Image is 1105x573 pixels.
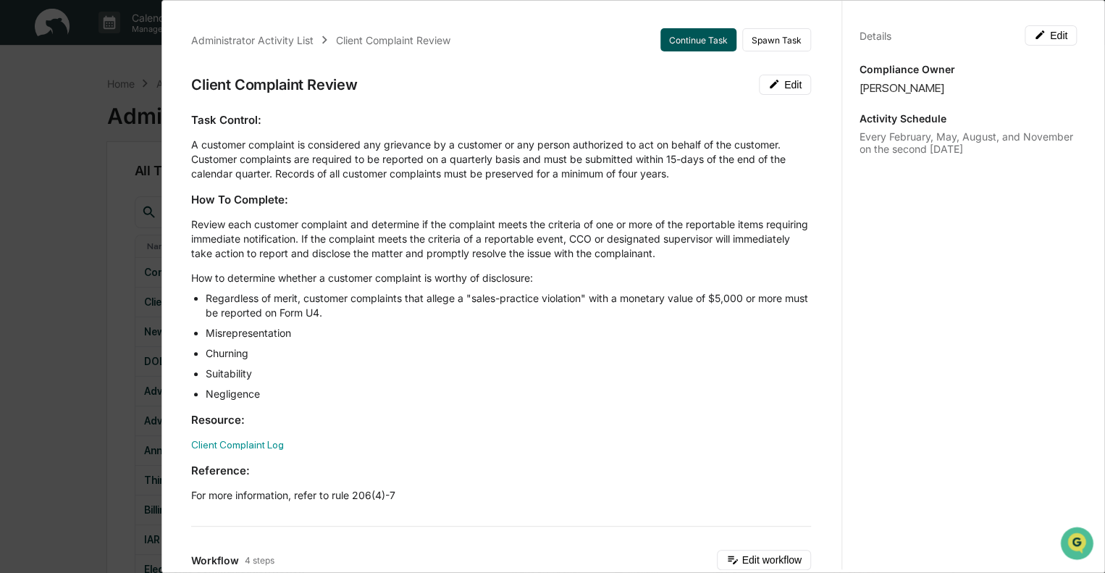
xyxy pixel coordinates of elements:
a: 🖐️Preclearance [9,177,99,203]
div: Details [860,30,891,42]
span: Attestations [119,183,180,197]
a: 🗄️Attestations [99,177,185,203]
strong: Resource: [191,413,245,427]
p: How can we help? [14,30,264,54]
p: Review each customer complaint and determine if the complaint meets the criteria of one or more o... [191,217,811,261]
li: Suitability [206,367,811,381]
strong: Reference: [191,464,250,477]
li: Regardless of merit, customer complaints that allege a "sales-practice violation" with a monetary... [206,291,811,320]
div: 🔎 [14,212,26,223]
div: Start new chat [49,111,238,125]
p: For more information, refer to rule 206(4)-7 [191,488,811,503]
div: Every February, May, August, and November on the second [DATE] [860,130,1077,155]
p: A customer complaint is considered any grievance by a customer or any person authorized to act on... [191,138,811,181]
strong: How To Complete: [191,193,288,206]
button: Spawn Task [742,28,811,51]
p: Compliance Owner [860,63,1077,75]
a: Powered byPylon [102,245,175,256]
span: Data Lookup [29,210,91,225]
a: Client Complaint Log [191,439,284,451]
button: Start new chat [246,115,264,133]
div: [PERSON_NAME] [860,81,1077,95]
span: Pylon [144,246,175,256]
div: Client Complaint Review [191,76,357,93]
li: Churning [206,346,811,361]
a: 🔎Data Lookup [9,204,97,230]
iframe: Open customer support [1059,525,1098,564]
button: Edit workflow [717,550,811,570]
span: 4 steps [245,555,274,566]
p: How to determine whether a customer complaint is worthy of disclosure: [191,271,811,285]
div: We're available if you need us! [49,125,183,137]
strong: Task Control: [191,113,261,127]
span: Workflow [191,554,239,566]
p: Activity Schedule [860,112,1077,125]
div: 🗄️ [105,184,117,196]
span: Preclearance [29,183,93,197]
div: 🖐️ [14,184,26,196]
div: Administrator Activity List [191,34,314,46]
button: Edit [759,75,811,95]
button: Continue Task [660,28,736,51]
img: 1746055101610-c473b297-6a78-478c-a979-82029cc54cd1 [14,111,41,137]
div: Client Complaint Review [335,34,450,46]
button: Edit [1025,25,1077,46]
li: Misrepresentation [206,326,811,340]
input: Clear [38,66,239,81]
li: Negligence [206,387,811,401]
